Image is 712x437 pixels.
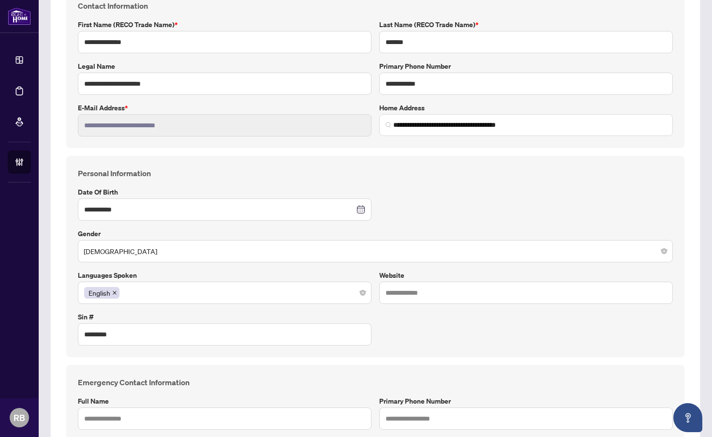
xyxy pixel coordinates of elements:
label: Primary Phone Number [379,396,673,407]
img: search_icon [386,122,391,128]
label: Legal Name [78,61,371,72]
label: Last Name (RECO Trade Name) [379,19,673,30]
span: close [112,290,117,295]
label: Sin # [78,312,371,322]
label: Date of Birth [78,187,371,197]
span: close-circle [661,248,667,254]
span: close-circle [360,290,366,296]
span: English [89,287,110,298]
label: E-mail Address [78,103,371,113]
label: Full Name [78,396,371,407]
label: Primary Phone Number [379,61,673,72]
span: Male [84,242,667,260]
label: Website [379,270,673,281]
button: Open asap [673,403,702,432]
label: Gender [78,228,673,239]
span: RB [14,411,25,424]
h4: Emergency Contact Information [78,377,673,388]
label: Languages spoken [78,270,371,281]
label: Home Address [379,103,673,113]
h4: Personal Information [78,167,673,179]
label: First Name (RECO Trade Name) [78,19,371,30]
img: logo [8,7,31,25]
span: English [84,287,119,299]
